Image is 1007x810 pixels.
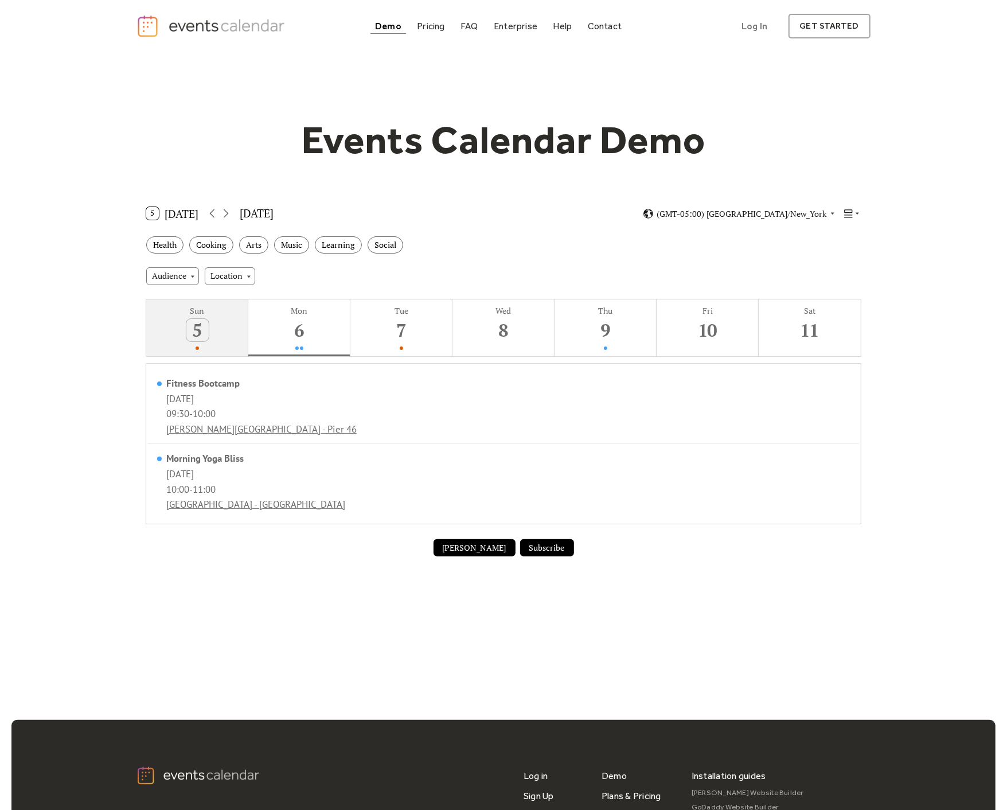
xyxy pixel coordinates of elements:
[549,18,577,34] a: Help
[692,786,804,800] a: [PERSON_NAME] Website Builder
[460,23,478,29] div: FAQ
[789,14,871,38] a: get started
[730,14,779,38] a: Log In
[283,116,724,163] h1: Events Calendar Demo
[553,23,572,29] div: Help
[692,766,766,786] div: Installation guides
[136,14,288,38] a: home
[588,23,622,29] div: Contact
[602,786,661,806] a: Plans & Pricing
[489,18,542,34] a: Enterprise
[583,18,627,34] a: Contact
[412,18,450,34] a: Pricing
[524,766,548,786] a: Log in
[494,23,537,29] div: Enterprise
[456,18,483,34] a: FAQ
[417,23,445,29] div: Pricing
[375,23,401,29] div: Demo
[524,786,554,806] a: Sign Up
[602,766,627,786] a: Demo
[370,18,406,34] a: Demo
